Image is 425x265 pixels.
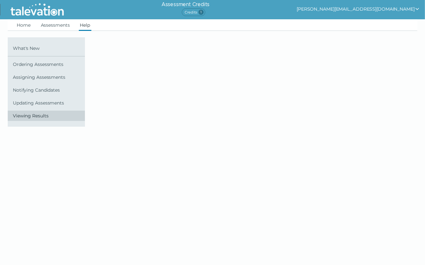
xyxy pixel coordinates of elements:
span: Credits [182,8,205,16]
span: Notifying Candidates [13,87,82,93]
button: show user actions [297,5,420,13]
span: Viewing Results [13,113,82,118]
img: Talevation_Logo_Transparent_white.png [8,2,67,18]
a: Home [15,19,32,31]
h6: Assessment Credits [162,1,209,8]
a: Help [79,19,92,31]
span: What's New [13,46,82,51]
span: Assigning Assessments [13,75,82,80]
span: 1 [199,10,204,15]
span: Ordering Assessments [13,62,82,67]
span: Updating Assessments [13,100,82,105]
a: Assessments [40,19,71,31]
